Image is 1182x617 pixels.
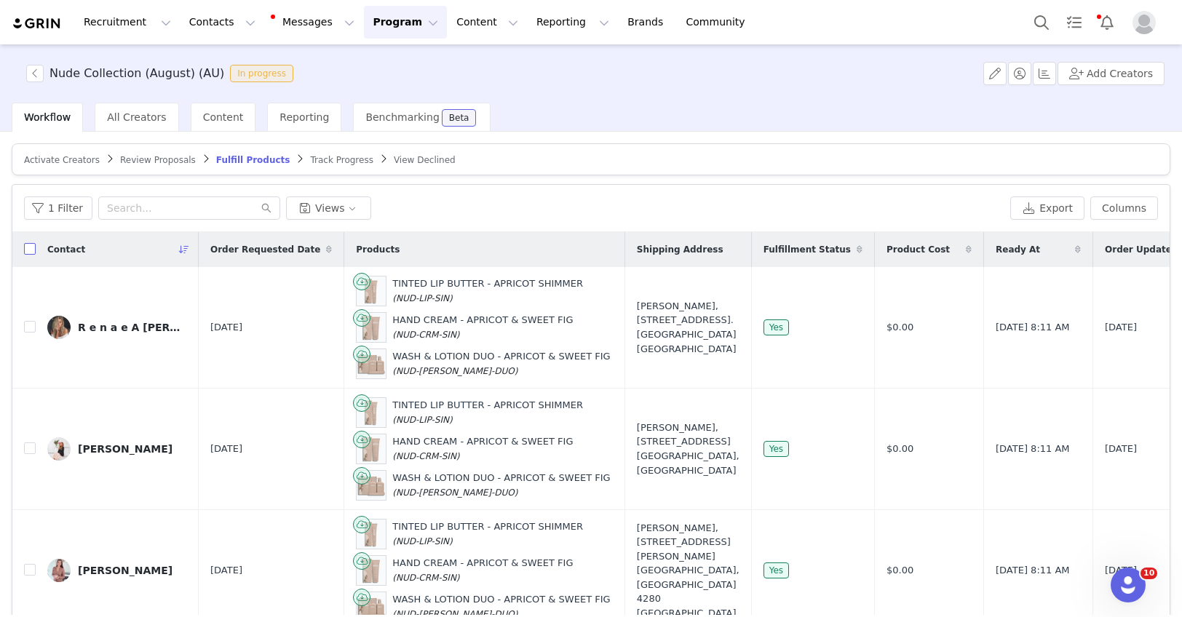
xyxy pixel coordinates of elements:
[392,415,452,425] span: (NUD-LIP-SIN)
[1111,568,1146,602] iframe: Intercom live chat
[365,111,439,123] span: Benchmarking
[356,243,400,256] span: Products
[1058,6,1090,39] a: Tasks
[1058,62,1165,85] button: Add Creators
[210,320,242,335] span: [DATE]
[357,349,386,378] img: Product Image
[78,443,172,455] div: [PERSON_NAME]
[637,243,723,256] span: Shipping Address
[392,398,583,426] div: TINTED LIP BUTTER - APRICOT SHIMMER
[230,65,293,82] span: In progress
[47,437,71,461] img: 4de9330f-f4c8-48a8-8688-37b9102e118b.jpg
[619,6,676,39] a: Brands
[392,471,610,499] div: WASH & LOTION DUO - APRICOT & SWEET FIG
[392,330,459,340] span: (NUD-CRM-SIN)
[265,6,363,39] button: Messages
[392,293,452,303] span: (NUD-LIP-SIN)
[47,559,187,582] a: [PERSON_NAME]
[886,320,913,335] span: $0.00
[279,111,329,123] span: Reporting
[98,196,280,220] input: Search...
[24,111,71,123] span: Workflow
[392,434,573,463] div: HAND CREAM - APRICOT & SWEET FIG
[47,316,71,339] img: 4441411c-6972-4723-845a-41423893d48d.jpg
[357,520,386,549] img: Product Image
[357,398,386,427] img: Product Image
[394,155,456,165] span: View Declined
[763,319,789,335] span: Yes
[1091,6,1123,39] button: Notifications
[78,322,187,333] div: R e n a e A [PERSON_NAME]
[120,155,196,165] span: Review Proposals
[1010,196,1084,220] button: Export
[286,196,371,220] button: Views
[449,114,469,122] div: Beta
[392,276,583,305] div: TINTED LIP BUTTER - APRICOT SHIMMER
[1141,568,1157,579] span: 10
[47,316,187,339] a: R e n a e A [PERSON_NAME]
[392,366,517,376] span: (NUD-[PERSON_NAME]-DUO)
[26,65,299,82] span: [object Object]
[996,243,1040,256] span: Ready At
[203,111,244,123] span: Content
[448,6,527,39] button: Content
[210,563,242,578] span: [DATE]
[528,6,618,39] button: Reporting
[261,203,271,213] i: icon: search
[357,313,386,342] img: Product Image
[392,349,610,378] div: WASH & LOTION DUO - APRICOT & SWEET FIG
[47,437,187,461] a: [PERSON_NAME]
[107,111,166,123] span: All Creators
[1124,11,1170,34] button: Profile
[886,442,913,456] span: $0.00
[763,243,851,256] span: Fulfillment Status
[24,196,92,220] button: 1 Filter
[75,6,180,39] button: Recruitment
[1090,196,1158,220] button: Columns
[49,65,224,82] h3: Nude Collection (August) (AU)
[1026,6,1058,39] button: Search
[1133,11,1156,34] img: placeholder-profile.jpg
[392,573,459,583] span: (NUD-CRM-SIN)
[637,299,739,356] div: [PERSON_NAME], [STREET_ADDRESS]. [GEOGRAPHIC_DATA] [GEOGRAPHIC_DATA]
[886,243,950,256] span: Product Cost
[392,451,459,461] span: (NUD-CRM-SIN)
[310,155,373,165] span: Track Progress
[364,6,447,39] button: Program
[678,6,761,39] a: Community
[392,520,583,548] div: TINTED LIP BUTTER - APRICOT SHIMMER
[210,442,242,456] span: [DATE]
[637,421,739,477] div: [PERSON_NAME], [STREET_ADDRESS] [GEOGRAPHIC_DATA], [GEOGRAPHIC_DATA]
[357,471,386,500] img: Product Image
[24,155,100,165] span: Activate Creators
[47,559,71,582] img: 051a3ac4-5285-4db2-a6a1-e2113f0172d1.jpg
[210,243,320,256] span: Order Requested Date
[886,563,913,578] span: $0.00
[392,556,573,584] div: HAND CREAM - APRICOT & SWEET FIG
[392,487,517,498] span: (NUD-[PERSON_NAME]-DUO)
[357,556,386,585] img: Product Image
[392,313,573,341] div: HAND CREAM - APRICOT & SWEET FIG
[12,17,63,31] img: grin logo
[357,434,386,463] img: Product Image
[216,155,290,165] span: Fulfill Products
[181,6,264,39] button: Contacts
[763,441,789,457] span: Yes
[763,562,789,578] span: Yes
[78,565,172,576] div: [PERSON_NAME]
[47,243,85,256] span: Contact
[392,536,452,546] span: (NUD-LIP-SIN)
[357,276,386,306] img: Product Image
